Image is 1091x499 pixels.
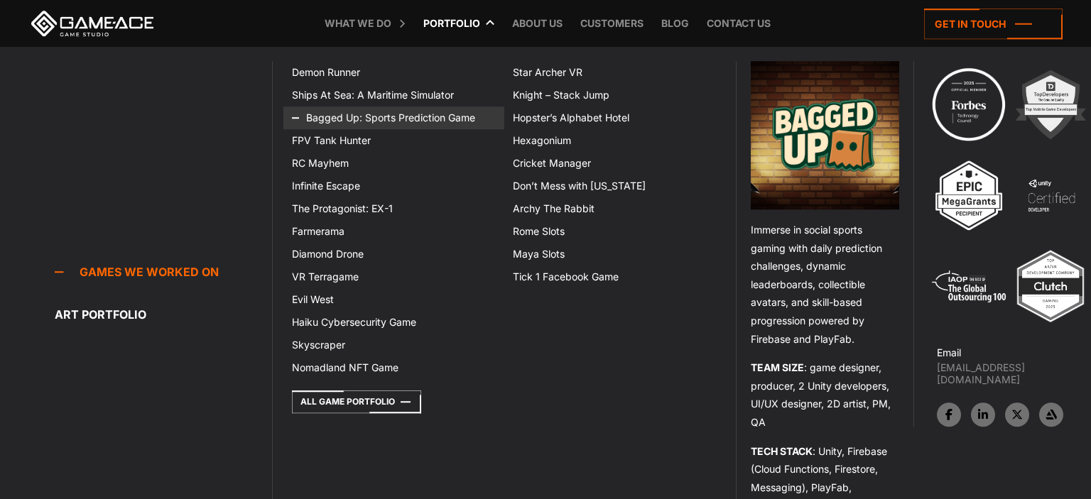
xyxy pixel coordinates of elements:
[283,152,504,175] a: RC Mayhem
[504,61,725,84] a: Star Archer VR
[55,300,272,329] a: Art portfolio
[283,197,504,220] a: The Protagonist: EX-1
[283,106,504,129] a: Bagged Up: Sports Prediction Game
[283,265,504,288] a: VR Terragame
[1011,65,1090,143] img: 2
[283,175,504,197] a: Infinite Escape
[751,61,899,209] img: Bagged up logo top
[283,334,504,356] a: Skyscraper
[751,445,813,457] strong: TECH STACK
[504,243,725,265] a: Maya Slots
[55,258,272,286] a: Games we worked on
[283,61,504,84] a: Demon Runner
[504,129,725,152] a: Hexagonium
[283,311,504,334] a: Haiku Cybersecurity Game
[283,288,504,311] a: Evil West
[924,9,1063,39] a: Get in touch
[283,243,504,265] a: Diamond Drone
[504,175,725,197] a: Don’t Mess with [US_STATE]
[1012,156,1090,234] img: 4
[930,65,1008,143] img: Technology council badge program ace 2025 game ace
[504,197,725,220] a: Archy The Rabbit
[283,220,504,243] a: Farmerama
[283,129,504,152] a: FPV Tank Hunter
[504,106,725,129] a: Hopster’s Alphabet Hotel
[504,265,725,288] a: Tick 1 Facebook Game
[751,358,899,431] p: : game designer, producer, 2 Unity developers, UI/UX designer, 2D artist, PM, QA
[283,356,504,379] a: Nomadland NFT Game
[292,390,421,413] a: All Game Portfolio
[930,156,1008,234] img: 3
[504,84,725,106] a: Knight – Stack Jump
[283,84,504,106] a: Ships At Sea: A Maritime Simulator
[504,220,725,243] a: Rome Slots
[937,361,1091,385] a: [EMAIL_ADDRESS][DOMAIN_NAME]
[930,247,1008,325] img: 5
[504,152,725,175] a: Cricket Manager
[937,346,961,358] strong: Email
[751,361,804,373] strong: TEAM SIZE
[751,221,899,348] p: Immerse in social sports gaming with daily prediction challenges, dynamic leaderboards, collectib...
[1011,247,1090,325] img: Top ar vr development company gaming 2025 game ace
